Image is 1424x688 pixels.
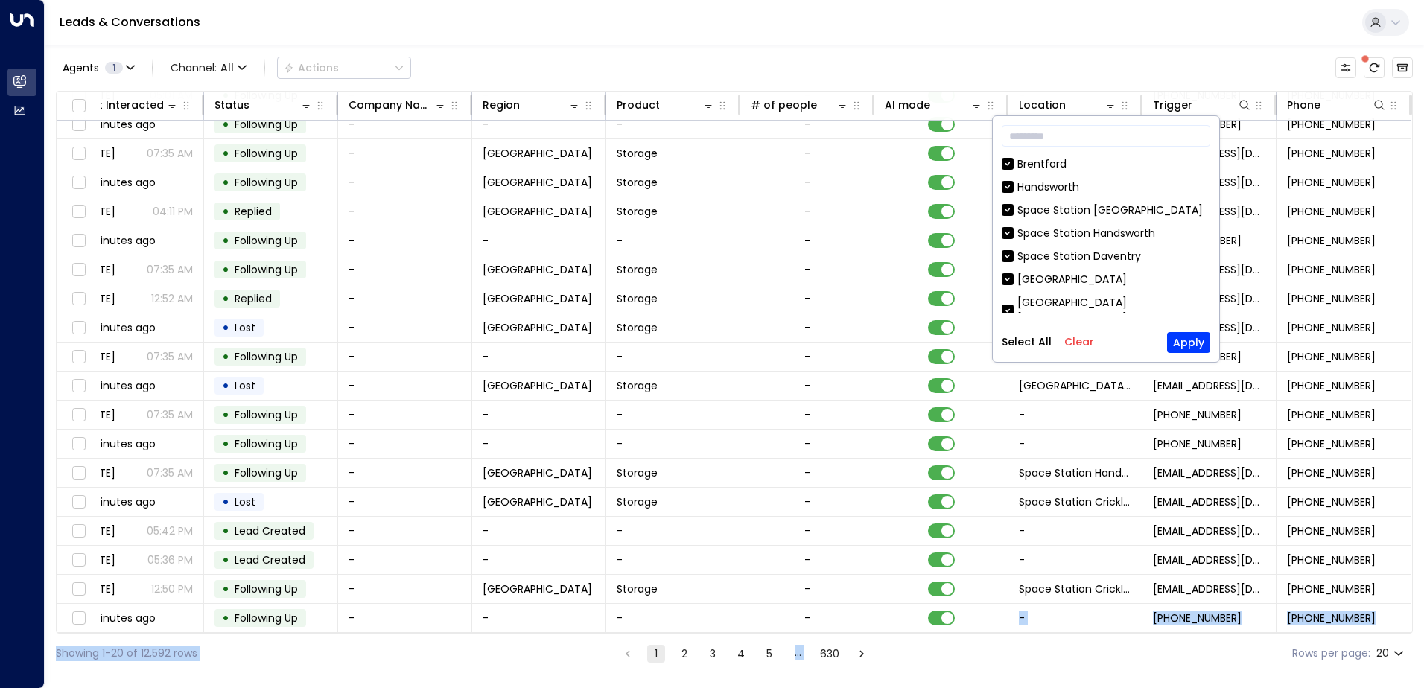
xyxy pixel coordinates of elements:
[1153,582,1265,596] span: leads@space-station.co.uk
[1335,57,1356,78] button: Customize
[1019,96,1118,114] div: Location
[1287,349,1376,364] span: +447581277191
[222,112,229,137] div: •
[338,517,472,545] td: -
[676,645,693,663] button: Go to page 2
[1287,96,1320,114] div: Phone
[704,645,722,663] button: Go to page 3
[483,582,592,596] span: London
[804,175,810,190] div: -
[235,175,298,190] span: Following Up
[80,611,156,625] span: 3 minutes ago
[222,257,229,282] div: •
[222,315,229,340] div: •
[69,319,88,337] span: Toggle select row
[1019,582,1131,596] span: Space Station Cricklewood
[760,645,778,663] button: Go to page 5
[349,96,433,114] div: Company Name
[1287,204,1376,219] span: +447878300417
[1002,179,1210,195] div: Handsworth
[804,146,810,161] div: -
[804,204,810,219] div: -
[1287,465,1376,480] span: +447774750198
[69,173,88,192] span: Toggle select row
[222,286,229,311] div: •
[80,233,156,248] span: 3 minutes ago
[56,646,197,661] div: Showing 1-20 of 12,592 rows
[1002,295,1210,326] div: [GEOGRAPHIC_DATA] [GEOGRAPHIC_DATA]
[338,343,472,371] td: -
[147,262,193,277] p: 07:35 AM
[147,407,193,422] p: 07:35 AM
[153,204,193,219] p: 04:11 PM
[483,291,592,306] span: London
[1153,407,1242,422] span: +447467082382
[483,262,592,277] span: London
[483,465,592,480] span: Birmingham
[617,320,658,335] span: Storage
[1287,96,1387,114] div: Phone
[617,262,658,277] span: Storage
[222,344,229,369] div: •
[235,552,305,567] span: Lead Created
[222,431,229,456] div: •
[80,96,179,114] div: Last Interacted
[472,546,606,574] td: -
[804,436,810,451] div: -
[1287,146,1376,161] span: +447377773705
[222,518,229,544] div: •
[235,378,255,393] span: Lost
[1153,465,1265,480] span: leads@space-station.co.uk
[69,609,88,628] span: Toggle select row
[222,373,229,398] div: •
[80,175,156,190] span: 3 minutes ago
[69,493,88,512] span: Toggle select row
[472,604,606,632] td: -
[338,255,472,284] td: -
[1364,57,1385,78] span: There are new threads available. Refresh the grid to view the latest updates.
[222,199,229,224] div: •
[817,645,842,663] button: Go to page 630
[1153,378,1265,393] span: leads@space-station.co.uk
[147,465,193,480] p: 07:35 AM
[80,96,164,114] div: Last Interacted
[151,291,193,306] p: 12:52 AM
[472,401,606,429] td: -
[606,604,740,632] td: -
[338,139,472,168] td: -
[751,96,850,114] div: # of people
[235,204,272,219] span: Replied
[617,175,658,190] span: Storage
[1019,465,1131,480] span: Space Station Handsworth
[1002,272,1210,287] div: [GEOGRAPHIC_DATA]
[1002,156,1210,172] div: Brentford
[147,146,193,161] p: 07:35 AM
[69,232,88,250] span: Toggle select row
[617,146,658,161] span: Storage
[80,436,156,451] span: 3 minutes ago
[472,343,606,371] td: -
[1017,249,1141,264] div: Space Station Daventry
[235,582,298,596] span: Following Up
[804,262,810,277] div: -
[647,645,665,663] button: page 1
[1292,646,1370,661] label: Rows per page:
[1019,378,1131,393] span: Space Station Shrewsbury
[349,96,448,114] div: Company Name
[1153,611,1242,625] span: +447938978944
[338,313,472,342] td: -
[804,117,810,132] div: -
[1376,643,1407,664] div: 20
[235,436,298,451] span: Following Up
[885,96,930,114] div: AI mode
[1287,407,1376,422] span: +447467082382
[1002,249,1210,264] div: Space Station Daventry
[483,494,592,509] span: London
[606,226,740,255] td: -
[483,175,592,190] span: London
[606,343,740,371] td: -
[338,110,472,138] td: -
[483,378,592,393] span: Shropshire
[338,488,472,516] td: -
[1008,604,1142,632] td: -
